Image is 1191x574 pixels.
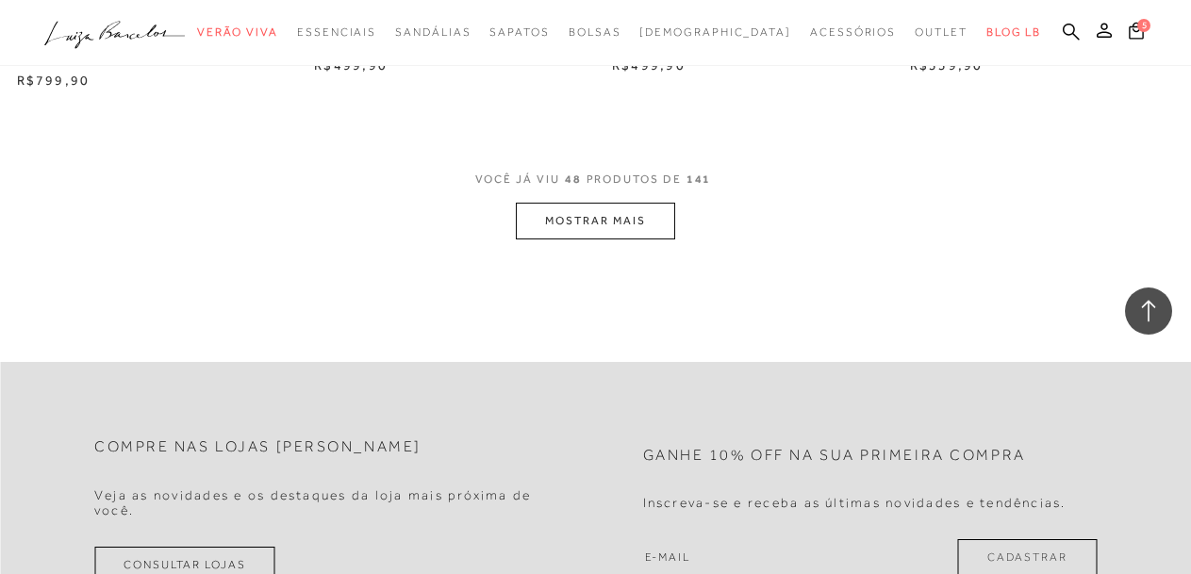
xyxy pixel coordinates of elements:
[297,25,376,39] span: Essenciais
[516,203,674,239] button: MOSTRAR MAIS
[639,25,791,39] span: [DEMOGRAPHIC_DATA]
[395,15,471,50] a: categoryNavScreenReaderText
[197,25,278,39] span: Verão Viva
[489,15,549,50] a: categoryNavScreenReaderText
[297,15,376,50] a: categoryNavScreenReaderText
[643,495,1067,511] h4: Inscreva-se e receba as últimas novidades e tendências.
[910,57,984,73] span: R$559,90
[475,172,717,186] span: VOCÊ JÁ VIU PRODUTOS DE
[565,172,582,186] span: 48
[810,25,896,39] span: Acessórios
[17,73,91,88] span: R$799,90
[314,57,388,73] span: R$499,90
[1137,19,1150,32] span: 5
[686,172,712,186] span: 141
[612,57,686,73] span: R$499,90
[569,15,621,50] a: categoryNavScreenReaderText
[639,15,791,50] a: noSubCategoriesText
[915,25,968,39] span: Outlet
[569,25,621,39] span: Bolsas
[986,25,1041,39] span: BLOG LB
[94,487,549,519] h4: Veja as novidades e os destaques da loja mais próxima de você.
[1123,21,1150,46] button: 5
[986,15,1041,50] a: BLOG LB
[489,25,549,39] span: Sapatos
[810,15,896,50] a: categoryNavScreenReaderText
[197,15,278,50] a: categoryNavScreenReaderText
[94,438,422,456] h2: Compre nas lojas [PERSON_NAME]
[395,25,471,39] span: Sandálias
[915,15,968,50] a: categoryNavScreenReaderText
[643,447,1026,465] h2: Ganhe 10% off na sua primeira compra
